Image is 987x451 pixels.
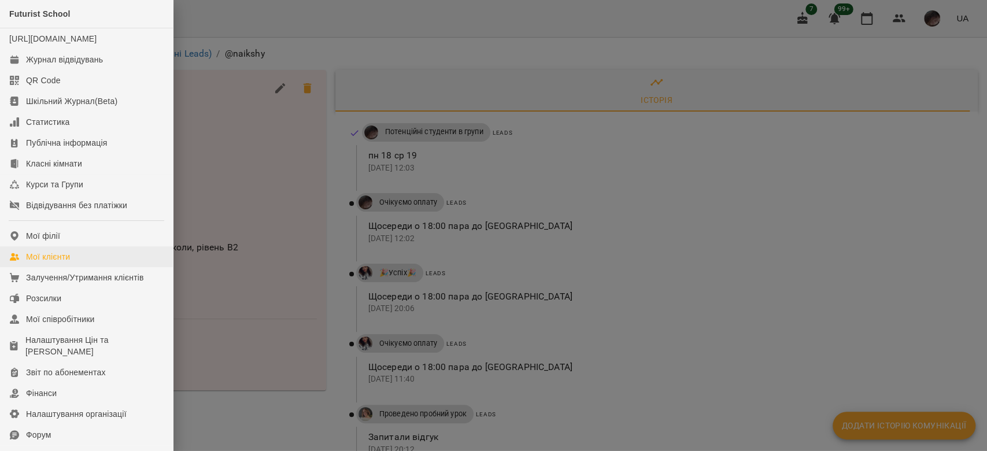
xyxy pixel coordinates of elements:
div: Відвідування без платіжки [26,199,127,211]
div: Форум [26,429,51,441]
a: [URL][DOMAIN_NAME] [9,34,97,43]
div: Мої філії [26,230,60,242]
div: Мої клієнти [26,251,70,263]
div: Статистика [26,116,70,128]
div: Журнал відвідувань [26,54,103,65]
div: Розсилки [26,293,61,304]
div: Мої співробітники [26,313,95,325]
div: Курси та Групи [26,179,83,190]
div: Фінанси [26,387,57,399]
div: Налаштування організації [26,408,127,420]
div: Шкільний Журнал(Beta) [26,95,117,107]
div: Класні кімнати [26,158,82,169]
div: Публічна інформація [26,137,107,149]
div: Залучення/Утримання клієнтів [26,272,144,283]
div: QR Code [26,75,61,86]
span: Futurist School [9,9,71,19]
div: Налаштування Цін та [PERSON_NAME] [25,334,164,357]
div: Звіт по абонементах [26,367,106,378]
